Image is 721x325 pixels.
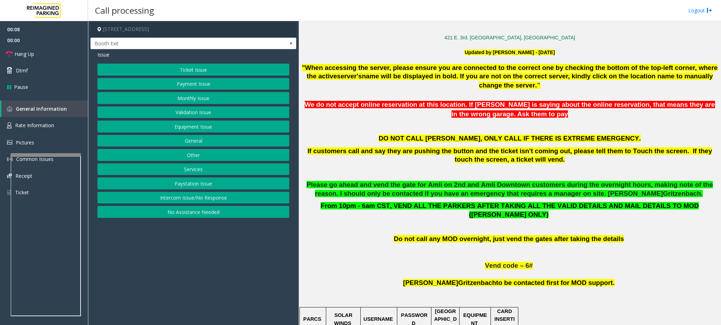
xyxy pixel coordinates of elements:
img: 'icon' [7,174,12,178]
span: . [701,190,703,197]
span: PARCS [303,316,321,322]
button: Payment Issue [97,78,289,90]
span: ." [535,82,540,89]
button: Other [97,149,289,161]
img: 'icon' [7,106,12,111]
span: [PERSON_NAME] [403,279,458,286]
span: to be contacted first for MOD support. [496,279,615,286]
button: Services [97,163,289,175]
span: Issue [97,51,109,58]
span: Booth Exit [91,38,255,49]
span: Please go ahead and vend the gate for Amli on 2nd and Amli Downtown customers during the overnigh... [306,181,713,197]
img: 'icon' [7,122,12,129]
span: We do not accept online reservation at this location. If [PERSON_NAME] is saying about the online... [305,101,715,118]
a: Logout [688,7,712,14]
img: 'icon' [7,189,12,196]
img: 'icon' [7,156,13,162]
span: DO NOT CALL [PERSON_NAME], ONLY CALL IF THERE IS EXTREME EMERGENCY. [379,135,641,142]
button: Validation Issue [97,106,289,118]
h4: [STREET_ADDRESS] [90,21,296,38]
span: name will be displayed in bold. If you are not on the correct server, kindly click on the locatio... [362,72,713,89]
span: Pause [14,83,28,91]
span: "When accessing the server, please ensure you are connected to the correct one by checking the bo... [302,64,717,80]
span: General Information [16,105,67,112]
span: server's [337,72,362,80]
a: 421 E. 3rd. [GEOGRAPHIC_DATA], [GEOGRAPHIC_DATA] [444,35,575,40]
button: Ticket Issue [97,64,289,76]
button: Paystation Issue [97,177,289,189]
font: If customers call and say they are pushing the button and the ticket isn't coming out, please tel... [308,147,712,163]
h3: Call processing [91,2,158,19]
button: Intercom Issue/No Response [97,192,289,204]
span: Dtmf [16,67,28,74]
span: From 10pm - 6am CST, VEND ALL THE PARKERS AFTER TAKING ALL THE VALID DETAILS AND MAIL DETAILS TO ... [321,202,699,218]
img: 'icon' [7,140,12,145]
button: Monthly Issue [97,92,289,104]
img: logout [707,7,712,14]
span: Do not call any MOD overnight, just vend the gates after taking the details [394,235,624,242]
button: No Assistance Needed [97,206,289,218]
button: Equipment Issue [97,121,289,132]
span: Vend code – 6# [485,262,533,269]
span: Gritzenbach [663,190,701,197]
a: General Information [1,100,88,117]
span: USERNAME [363,316,393,322]
span: Hang Up [14,50,34,58]
span: Rate Information [15,122,54,129]
button: General [97,135,289,147]
span: Gritzenbach [458,279,496,286]
span: Pictures [16,139,34,146]
font: Updated by [PERSON_NAME] - [DATE] [464,50,555,55]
